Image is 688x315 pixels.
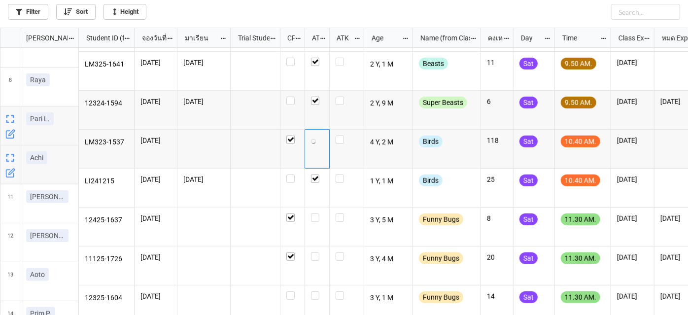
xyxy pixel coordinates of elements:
[331,33,353,43] div: ATK
[7,184,13,223] span: 11
[20,33,68,43] div: [PERSON_NAME] Name
[515,33,545,43] div: Day
[30,114,50,124] p: Pari L.
[30,270,45,280] p: Aoto
[56,4,96,20] a: Sort
[556,33,600,43] div: Time
[414,33,470,43] div: Name (from Class)
[179,33,220,43] div: มาเรียน
[30,153,43,163] p: Achi
[306,33,320,43] div: ATT
[30,231,65,241] p: [PERSON_NAME]
[611,4,680,20] input: Search...
[8,4,48,20] a: Filter
[9,68,12,106] span: 8
[9,29,12,67] span: 7
[232,33,270,43] div: Trial Student
[281,33,295,43] div: CF
[366,33,402,43] div: Age
[0,28,79,48] div: grid
[80,33,124,43] div: Student ID (from [PERSON_NAME] Name)
[482,33,503,43] div: คงเหลือ (from Nick Name)
[7,223,13,262] span: 12
[136,33,167,43] div: จองวันที่
[103,4,146,20] a: Height
[30,192,65,202] p: [PERSON_NAME]
[7,262,13,301] span: 13
[30,75,46,85] p: Raya
[613,33,644,43] div: Class Expiration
